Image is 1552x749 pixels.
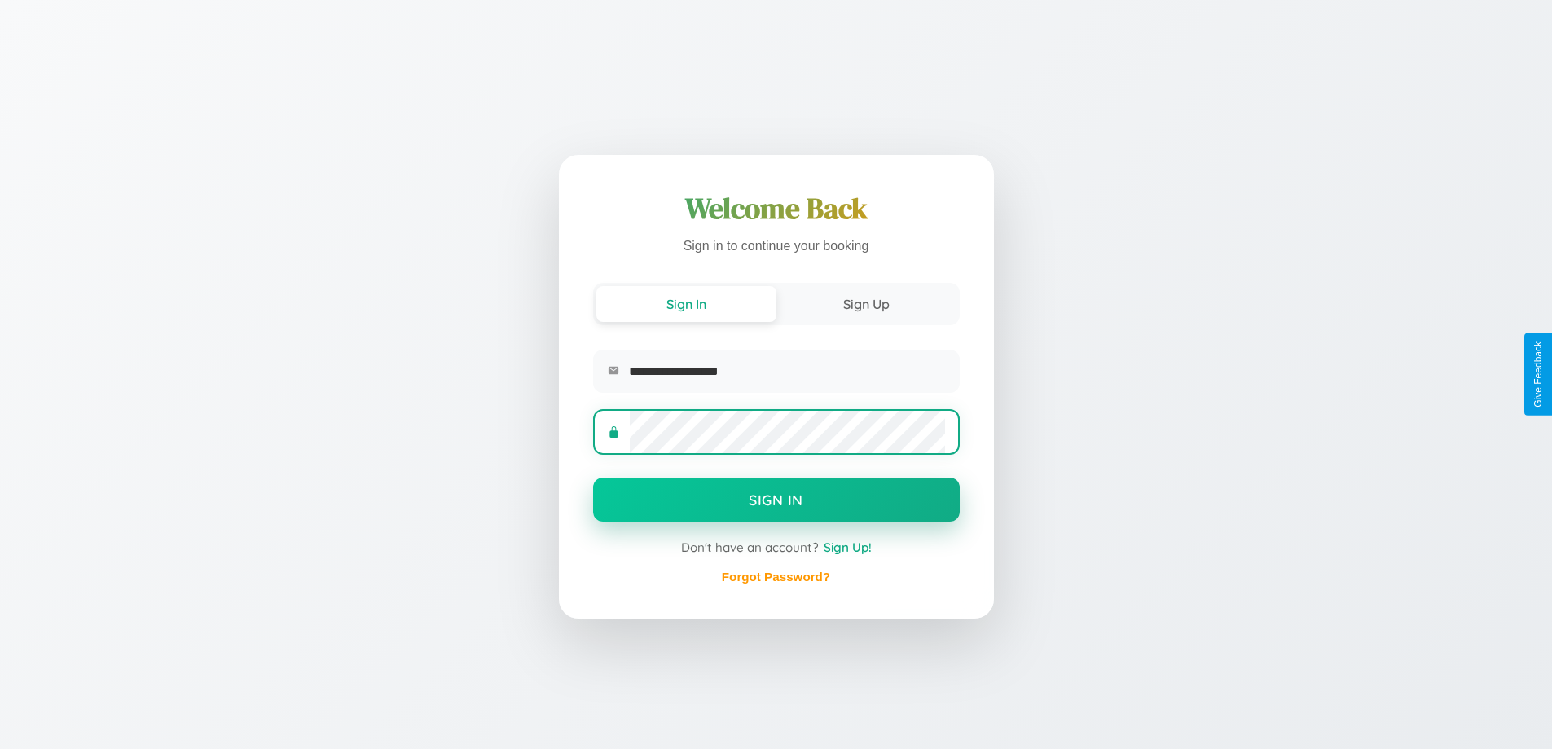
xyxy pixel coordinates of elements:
span: Sign Up! [824,540,872,555]
button: Sign In [596,286,776,322]
a: Forgot Password? [722,570,830,584]
div: Don't have an account? [593,540,960,555]
button: Sign Up [776,286,956,322]
div: Give Feedback [1532,341,1544,408]
h1: Welcome Back [593,189,960,228]
button: Sign In [593,478,960,522]
p: Sign in to continue your booking [593,235,960,258]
